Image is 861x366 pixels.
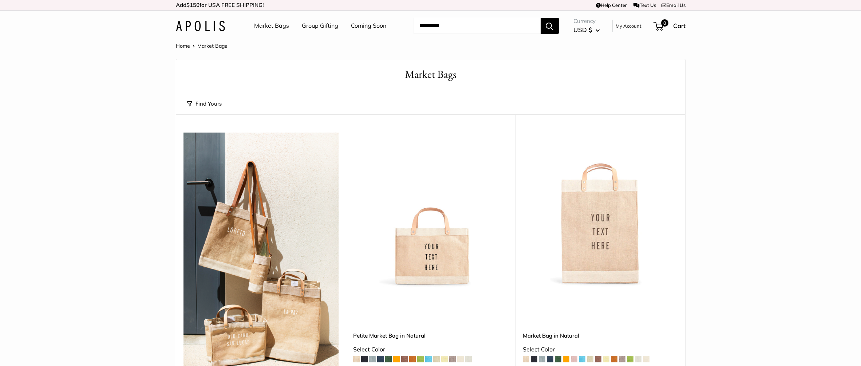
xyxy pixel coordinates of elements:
[176,21,225,31] img: Apolis
[654,20,686,32] a: 0 Cart
[302,20,338,31] a: Group Gifting
[661,2,686,8] a: Email Us
[353,344,508,355] div: Select Color
[176,43,190,49] a: Home
[187,99,222,109] button: Find Yours
[523,133,678,288] a: Market Bag in NaturalMarket Bag in Natural
[187,67,674,82] h1: Market Bags
[573,24,600,36] button: USD $
[414,18,541,34] input: Search...
[523,331,678,340] a: Market Bag in Natural
[573,26,592,34] span: USD $
[254,20,289,31] a: Market Bags
[353,133,508,288] a: Petite Market Bag in Naturaldescription_Effortless style that elevates every moment
[573,16,600,26] span: Currency
[197,43,227,49] span: Market Bags
[673,22,686,29] span: Cart
[186,1,200,8] span: $150
[353,133,508,288] img: Petite Market Bag in Natural
[523,344,678,355] div: Select Color
[523,133,678,288] img: Market Bag in Natural
[633,2,656,8] a: Text Us
[661,19,668,27] span: 0
[351,20,386,31] a: Coming Soon
[176,41,227,51] nav: Breadcrumb
[541,18,559,34] button: Search
[616,21,641,30] a: My Account
[596,2,627,8] a: Help Center
[353,331,508,340] a: Petite Market Bag in Natural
